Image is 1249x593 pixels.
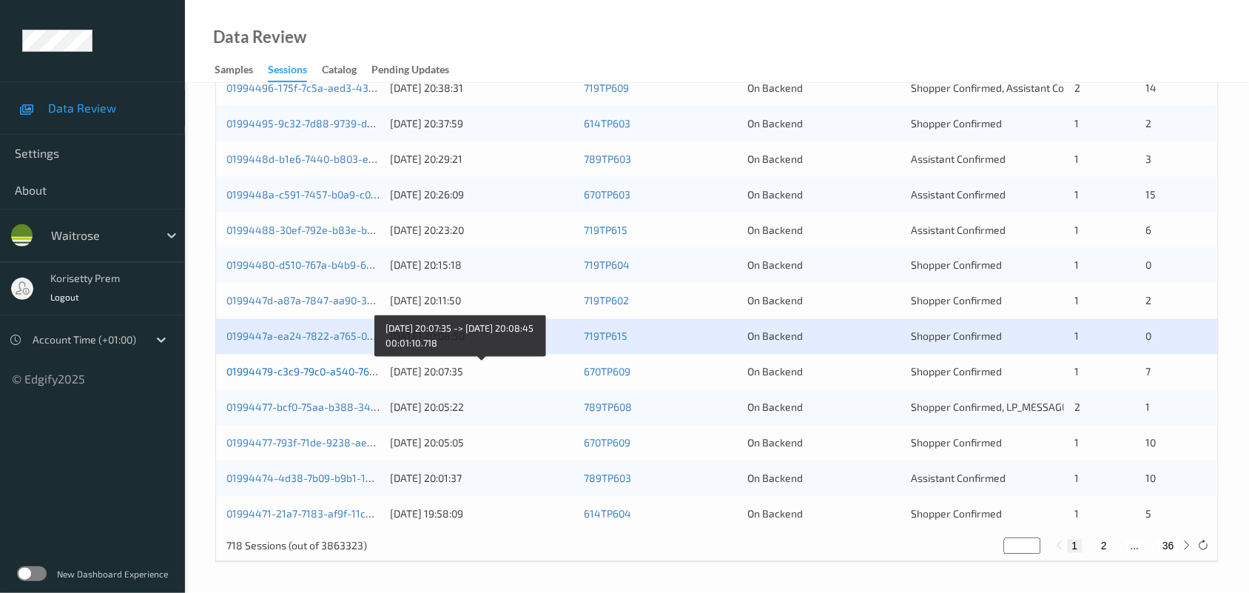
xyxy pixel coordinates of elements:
[747,116,900,131] div: On Backend
[1146,401,1151,414] span: 1
[1146,117,1152,130] span: 2
[911,401,1145,414] span: Shopper Confirmed, LP_MESSAGE_IGNORED_BUSY
[747,436,900,451] div: On Backend
[747,294,900,309] div: On Backend
[226,295,433,307] a: 0199447d-a87a-7847-aa90-34368a2a0787
[584,330,627,343] a: 719TP615
[911,437,1002,449] span: Shopper Confirmed
[371,60,464,81] a: Pending Updates
[371,62,449,81] div: Pending Updates
[1146,224,1152,236] span: 6
[226,81,422,94] a: 01994496-175f-7c5a-aed3-43897f764f41
[390,152,573,167] div: [DATE] 20:29:21
[215,62,253,81] div: Samples
[584,153,631,165] a: 789TP603
[747,472,900,486] div: On Backend
[1146,153,1152,165] span: 3
[1146,188,1157,201] span: 15
[584,508,631,520] a: 614TP604
[911,81,1101,94] span: Shopper Confirmed, Assistant Confirmed
[1146,81,1157,94] span: 14
[390,401,573,415] div: [DATE] 20:05:22
[911,295,1002,307] span: Shopper Confirmed
[584,224,627,236] a: 719TP615
[226,437,425,449] a: 01994477-793f-71de-9238-ae3260e2385f
[747,507,900,522] div: On Backend
[268,62,307,82] div: Sessions
[1074,437,1079,449] span: 1
[1158,540,1179,553] button: 36
[390,294,573,309] div: [DATE] 20:11:50
[1074,508,1079,520] span: 1
[747,401,900,415] div: On Backend
[226,539,367,554] p: 718 Sessions (out of 3863323)
[1074,366,1079,378] span: 1
[911,508,1002,520] span: Shopper Confirmed
[584,117,630,130] a: 614TP603
[226,188,428,201] a: 0199448a-c591-7457-b0a9-c070a8c81bb2
[1074,259,1079,272] span: 1
[747,81,900,96] div: On Backend
[226,117,429,130] a: 01994495-9c32-7d88-9739-dd6afc369873
[584,401,632,414] a: 789TP608
[911,472,1006,485] span: Assistant Confirmed
[1074,330,1079,343] span: 1
[584,437,630,449] a: 670TP609
[390,472,573,486] div: [DATE] 20:01:37
[747,152,900,167] div: On Backend
[1146,330,1152,343] span: 0
[226,224,433,236] a: 01994488-30ef-792e-b83e-b9548920b9b7
[226,401,423,414] a: 01994477-bcf0-75aa-b388-34b20fdfadfe
[1074,188,1079,201] span: 1
[584,81,629,94] a: 719TP609
[1074,472,1079,485] span: 1
[911,153,1006,165] span: Assistant Confirmed
[747,223,900,238] div: On Backend
[1074,81,1080,94] span: 2
[226,472,431,485] a: 01994474-4d38-7b09-b9b1-1247a86a43c9
[226,153,433,165] a: 0199448d-b1e6-7440-b803-e4388b9feb81
[322,60,371,81] a: Catalog
[584,188,630,201] a: 670TP603
[390,81,573,96] div: [DATE] 20:38:31
[911,188,1006,201] span: Assistant Confirmed
[584,366,630,378] a: 670TP609
[390,187,573,202] div: [DATE] 20:26:09
[226,259,425,272] a: 01994480-d510-767a-b4b9-6d2c3bfb21f0
[584,295,629,307] a: 719TP602
[226,508,413,520] a: 01994471-21a7-7183-af9f-11c096f9b0f1
[1126,540,1144,553] button: ...
[1146,437,1157,449] span: 10
[213,30,306,44] div: Data Review
[215,60,268,81] a: Samples
[1074,153,1079,165] span: 1
[911,330,1002,343] span: Shopper Confirmed
[747,258,900,273] div: On Backend
[322,62,357,81] div: Catalog
[390,116,573,131] div: [DATE] 20:37:59
[1146,366,1151,378] span: 7
[390,329,573,344] div: [DATE] 20:08:50
[747,365,900,380] div: On Backend
[1146,508,1152,520] span: 5
[911,117,1002,130] span: Shopper Confirmed
[1146,472,1157,485] span: 10
[1146,295,1152,307] span: 2
[226,366,424,378] a: 01994479-c3c9-79c0-a540-764792e1cf35
[747,329,900,344] div: On Backend
[1074,117,1079,130] span: 1
[1074,224,1079,236] span: 1
[911,366,1002,378] span: Shopper Confirmed
[268,60,322,82] a: Sessions
[584,259,630,272] a: 719TP604
[226,330,433,343] a: 0199447a-ea24-7822-a765-0d2a9ed0403e
[390,365,573,380] div: [DATE] 20:07:35
[747,187,900,202] div: On Backend
[390,436,573,451] div: [DATE] 20:05:05
[911,259,1002,272] span: Shopper Confirmed
[1068,540,1083,553] button: 1
[911,224,1006,236] span: Assistant Confirmed
[1097,540,1111,553] button: 2
[390,507,573,522] div: [DATE] 19:58:09
[1074,401,1080,414] span: 2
